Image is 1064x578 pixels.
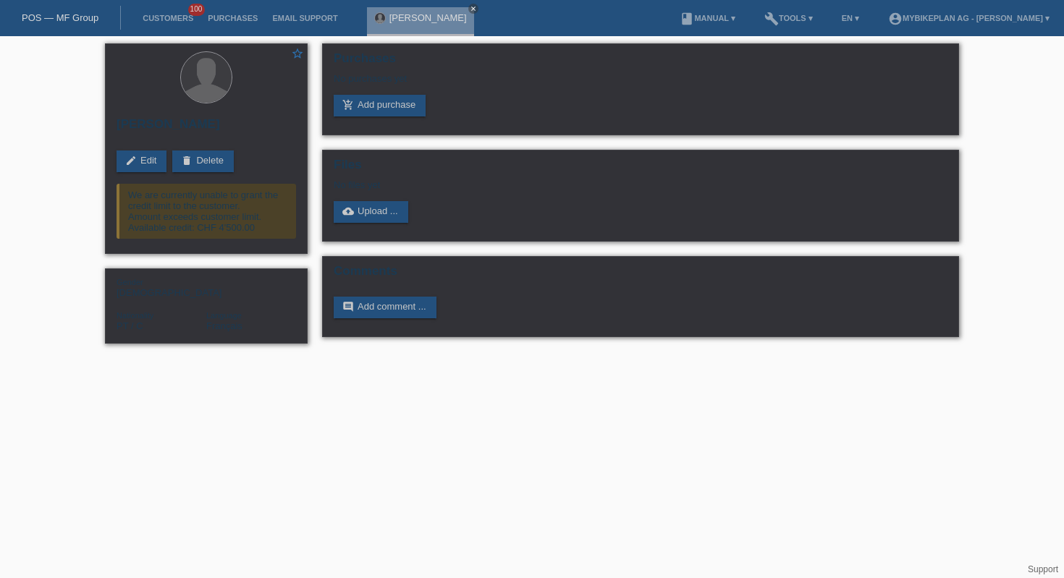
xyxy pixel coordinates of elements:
[200,14,265,22] a: Purchases
[881,14,1057,22] a: account_circleMybikeplan AG - [PERSON_NAME] ▾
[835,14,866,22] a: EN ▾
[117,184,296,239] div: We are currently unable to grant the credit limit to the customer. Amount exceeds customer limit....
[334,51,947,73] h2: Purchases
[334,73,947,95] div: No purchases yet
[334,95,426,116] a: add_shopping_cartAdd purchase
[265,14,345,22] a: Email Support
[22,12,98,23] a: POS — MF Group
[181,155,193,166] i: delete
[334,158,947,179] h2: Files
[206,320,242,331] span: Français
[672,14,743,22] a: bookManual ▾
[117,117,296,139] h2: [PERSON_NAME]
[172,150,234,172] a: deleteDelete
[334,264,947,286] h2: Comments
[389,12,467,23] a: [PERSON_NAME]
[125,155,137,166] i: edit
[680,12,694,26] i: book
[117,276,206,298] div: [DEMOGRAPHIC_DATA]
[206,311,242,320] span: Language
[764,12,779,26] i: build
[1028,564,1058,574] a: Support
[188,4,206,16] span: 100
[342,301,354,313] i: comment
[117,311,153,320] span: Nationality
[757,14,820,22] a: buildTools ▾
[135,14,200,22] a: Customers
[291,47,304,62] a: star_border
[334,297,436,318] a: commentAdd comment ...
[291,47,304,60] i: star_border
[342,205,354,217] i: cloud_upload
[470,5,477,12] i: close
[334,179,776,190] div: No files yet
[468,4,478,14] a: close
[334,201,408,223] a: cloud_uploadUpload ...
[342,99,354,111] i: add_shopping_cart
[117,150,166,172] a: editEdit
[888,12,903,26] i: account_circle
[117,278,143,286] span: Gender
[117,320,143,331] span: Portugal / C / 20.10.2018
